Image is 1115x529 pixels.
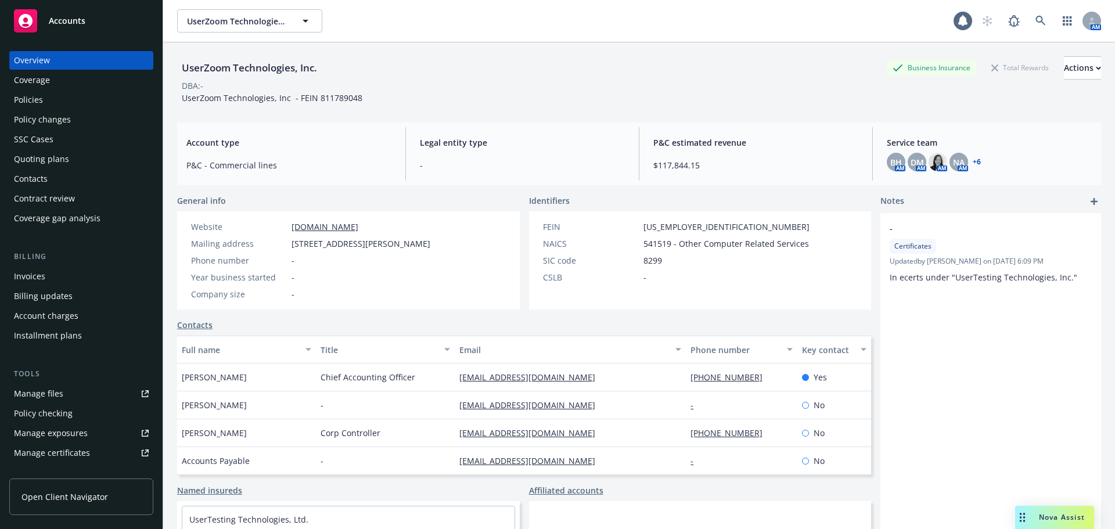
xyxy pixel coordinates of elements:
[643,221,810,233] span: [US_EMPLOYER_IDENTIFICATION_NUMBER]
[191,271,287,283] div: Year business started
[890,256,1092,267] span: Updated by [PERSON_NAME] on [DATE] 6:09 PM
[9,326,153,345] a: Installment plans
[9,251,153,262] div: Billing
[14,424,88,442] div: Manage exposures
[690,455,703,466] a: -
[1056,9,1079,33] a: Switch app
[292,288,294,300] span: -
[420,159,625,171] span: -
[189,514,308,525] a: UserTesting Technologies, Ltd.
[182,371,247,383] span: [PERSON_NAME]
[9,51,153,70] a: Overview
[292,271,294,283] span: -
[187,15,287,27] span: UserZoom Technologies, Inc.
[9,209,153,228] a: Coverage gap analysis
[9,5,153,37] a: Accounts
[14,150,69,168] div: Quoting plans
[316,336,455,364] button: Title
[9,150,153,168] a: Quoting plans
[9,424,153,442] a: Manage exposures
[653,136,858,149] span: P&C estimated revenue
[1029,9,1052,33] a: Search
[49,16,85,26] span: Accounts
[186,159,391,171] span: P&C - Commercial lines
[9,463,153,482] a: Manage claims
[985,60,1055,75] div: Total Rewards
[177,9,322,33] button: UserZoom Technologies, Inc.
[894,241,931,251] span: Certificates
[814,427,825,439] span: No
[814,455,825,467] span: No
[191,221,287,233] div: Website
[690,372,772,383] a: [PHONE_NUMBER]
[529,484,603,496] a: Affiliated accounts
[643,254,662,267] span: 8299
[14,91,43,109] div: Policies
[459,344,668,356] div: Email
[14,444,90,462] div: Manage certificates
[890,222,1062,235] span: -
[802,344,854,356] div: Key contact
[9,170,153,188] a: Contacts
[797,336,871,364] button: Key contact
[14,287,73,305] div: Billing updates
[814,371,827,383] span: Yes
[14,110,71,129] div: Policy changes
[321,455,323,467] span: -
[177,336,316,364] button: Full name
[459,400,605,411] a: [EMAIL_ADDRESS][DOMAIN_NAME]
[880,195,904,208] span: Notes
[9,307,153,325] a: Account charges
[182,344,298,356] div: Full name
[292,221,358,232] a: [DOMAIN_NAME]
[953,156,965,168] span: NA
[1064,56,1101,80] button: Actions
[191,254,287,267] div: Phone number
[9,189,153,208] a: Contract review
[543,271,639,283] div: CSLB
[653,159,858,171] span: $117,844.15
[1015,506,1094,529] button: Nova Assist
[973,159,981,165] a: +6
[690,400,703,411] a: -
[14,463,73,482] div: Manage claims
[191,237,287,250] div: Mailing address
[690,427,772,438] a: [PHONE_NUMBER]
[690,344,779,356] div: Phone number
[321,371,415,383] span: Chief Accounting Officer
[9,287,153,305] a: Billing updates
[177,484,242,496] a: Named insureds
[455,336,686,364] button: Email
[643,237,809,250] span: 541519 - Other Computer Related Services
[9,404,153,423] a: Policy checking
[459,372,605,383] a: [EMAIL_ADDRESS][DOMAIN_NAME]
[890,272,1077,283] span: In ecerts under "UserTesting Technologies, Inc."
[1015,506,1030,529] div: Drag to move
[543,221,639,233] div: FEIN
[9,71,153,89] a: Coverage
[182,455,250,467] span: Accounts Payable
[14,170,48,188] div: Contacts
[14,307,78,325] div: Account charges
[9,110,153,129] a: Policy changes
[459,455,605,466] a: [EMAIL_ADDRESS][DOMAIN_NAME]
[887,136,1092,149] span: Service team
[177,60,322,75] div: UserZoom Technologies, Inc.
[182,399,247,411] span: [PERSON_NAME]
[9,384,153,403] a: Manage files
[543,254,639,267] div: SIC code
[890,156,902,168] span: BH
[182,80,203,92] div: DBA: -
[321,427,380,439] span: Corp Controller
[177,319,213,331] a: Contacts
[9,267,153,286] a: Invoices
[14,71,50,89] div: Coverage
[420,136,625,149] span: Legal entity type
[292,237,430,250] span: [STREET_ADDRESS][PERSON_NAME]
[543,237,639,250] div: NAICS
[21,491,108,503] span: Open Client Navigator
[529,195,570,207] span: Identifiers
[9,91,153,109] a: Policies
[9,444,153,462] a: Manage certificates
[9,130,153,149] a: SSC Cases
